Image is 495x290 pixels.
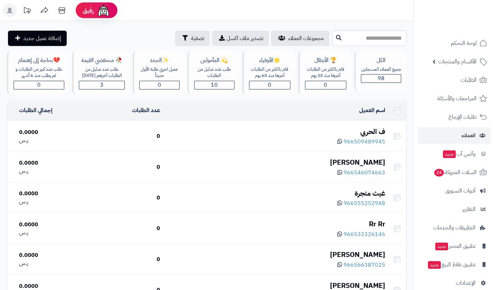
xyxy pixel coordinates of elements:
a: التطبيقات والخدمات [418,219,491,236]
div: عميل اجري طلبه الأول حديثاّ [139,66,180,79]
img: ai-face.png [97,3,110,17]
span: الأقسام والمنتجات [438,57,477,66]
span: تطبيق المتجر [435,241,476,251]
span: 3 [100,81,104,89]
button: تصفية [175,31,210,46]
a: السلات المتروكة24 [418,164,491,181]
a: إجمالي الطلبات [19,106,52,115]
div: 0.0000 [19,190,76,198]
a: 966555252948 [337,199,385,207]
span: 0 [158,81,161,89]
div: ر.س [19,229,76,237]
span: تصفية [191,34,204,42]
span: 966546074663 [344,168,385,177]
span: جديد [443,150,456,158]
span: 24 [434,169,444,177]
a: إضافة عميل جديد [8,31,67,46]
span: جديد [428,261,441,269]
a: 🏆 الأبطالقام بالكثير من الطلبات آخرها منذ 30 يوم0 [297,51,353,95]
span: 966532326146 [344,230,385,238]
div: 0.0000 [19,159,76,167]
span: 10 [211,81,218,89]
a: اسم العميل [359,106,385,115]
div: ر.س [19,167,76,175]
div: ف الحربي [166,127,385,137]
span: 98 [378,74,385,83]
span: تطبيق نقاط البيع [427,260,476,269]
span: 0 [37,81,41,89]
span: العملاء [462,131,476,140]
div: طلب عدد ضئيل من الطلبات آخرهم [DATE] [79,66,124,79]
div: 0 [81,225,160,233]
a: المراجعات والأسئلة [418,90,491,107]
a: العملاء [418,127,491,144]
div: 0.0000 [19,221,76,229]
div: 💔بحاجة إلى إهتمام [14,56,64,64]
div: 0.0000 [19,251,76,259]
a: 966532326146 [337,230,385,238]
span: 966555252948 [344,199,385,207]
span: 966566387025 [344,261,385,269]
a: 🥀 منخفضي القيمةطلب عدد ضئيل من الطلبات آخرهم [DATE]3 [71,51,131,95]
div: 0.0000 [19,128,76,136]
span: السلات المتروكة [434,167,477,177]
span: أدوات التسويق [445,186,476,196]
a: ✨الجددعميل اجري طلبه الأول حديثاّ0 [131,51,186,95]
span: تصدير ملف اكسل [226,34,263,42]
div: غيث متجرة [166,188,385,198]
a: 966566387025 [337,261,385,269]
span: المراجعات والأسئلة [437,94,477,103]
div: ✨الجدد [139,56,180,64]
span: جديد [435,243,448,250]
a: الكلجميع العملاء المسجلين98 [353,51,408,95]
div: قام بالكثير من الطلبات آخرها منذ 30 يوم [305,66,346,79]
a: 🌟الأوفياءقام بالكثير من الطلبات آخرها منذ 60 يوم0 [241,51,297,95]
div: قام بالكثير من الطلبات آخرها منذ 60 يوم [249,66,290,79]
span: الإعدادات [456,278,476,288]
div: ر.س [19,198,76,206]
span: طلبات الإرجاع [448,112,477,122]
div: 🥀 منخفضي القيمة [79,56,124,64]
div: 0 [81,194,160,202]
a: تطبيق المتجرجديد [418,238,491,254]
div: 0 [81,163,160,171]
span: 0 [324,81,327,89]
a: 966546074663 [337,168,385,177]
a: لوحة التحكم [418,35,491,52]
span: رفيق [83,6,94,15]
div: جميع العملاء المسجلين [361,66,401,73]
div: 0 [81,132,160,140]
span: التطبيقات والخدمات [433,223,476,233]
a: مجموعات العملاء [271,31,329,46]
div: Rr Rr [166,219,385,229]
div: ر.س [19,259,76,267]
a: طلبات الإرجاع [418,109,491,125]
span: 0 [268,81,271,89]
a: تحديثات المنصة [18,3,36,19]
a: 966509489945 [337,138,385,146]
span: مجموعات العملاء [288,34,324,42]
span: التقارير [462,204,476,214]
div: 🏆 الأبطال [305,56,346,64]
span: 966509489945 [344,138,385,146]
span: وآتس آب [442,149,476,159]
span: الطلبات [461,75,477,85]
a: 💫 المأمولينطلب عدد ضئيل من الطلبات10 [186,51,241,95]
a: وآتس آبجديد [418,146,491,162]
div: 🌟الأوفياء [249,56,290,64]
a: تصدير ملف اكسل [212,31,269,46]
span: إضافة عميل جديد [23,34,61,42]
div: [PERSON_NAME] [166,157,385,167]
div: 💫 المأمولين [194,56,234,64]
a: الطلبات [418,72,491,88]
div: 0 [81,256,160,264]
a: 💔بحاجة إلى إهتمامطلب عدد كبير من الطلبات و لم يطلب منذ 6 أشهر0 [6,51,71,95]
a: عدد الطلبات [132,106,160,115]
a: تطبيق نقاط البيعجديد [418,256,491,273]
div: الكل [361,56,401,64]
a: أدوات التسويق [418,182,491,199]
span: لوحة التحكم [451,38,477,48]
div: طلب عدد كبير من الطلبات و لم يطلب منذ 6 أشهر [14,66,64,79]
div: ر.س [19,136,76,144]
a: التقارير [418,201,491,218]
